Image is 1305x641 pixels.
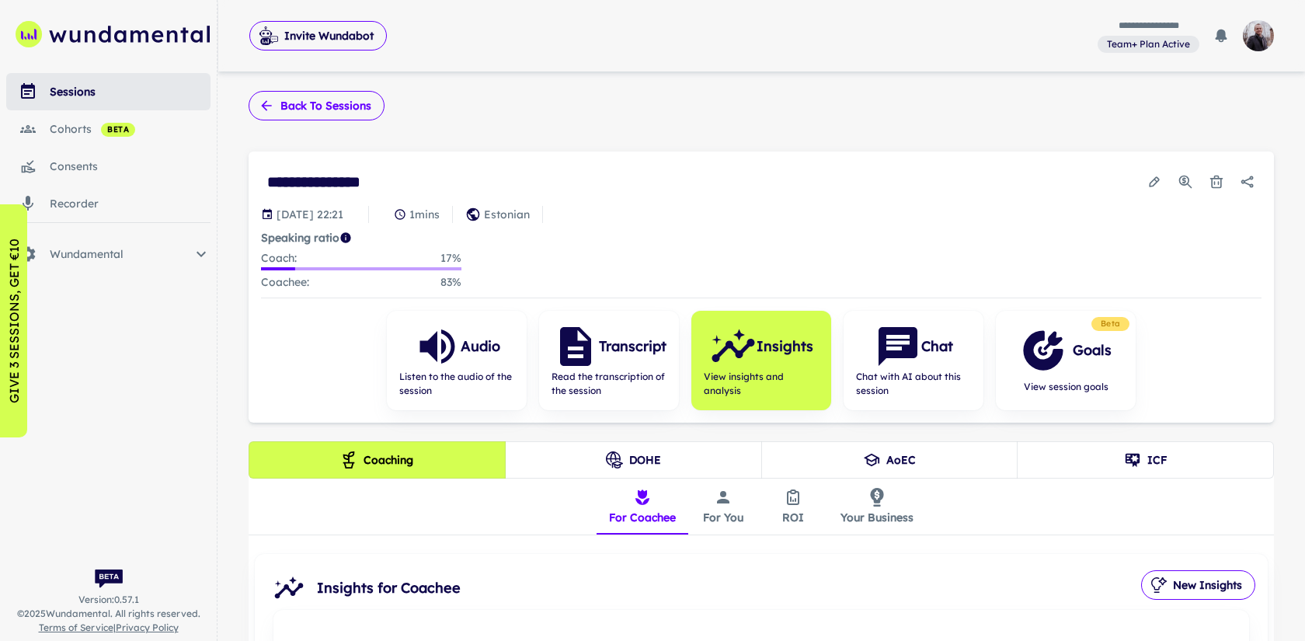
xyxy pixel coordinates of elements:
[6,148,211,185] a: consents
[249,91,385,120] button: Back to sessions
[50,83,211,100] div: sessions
[409,206,440,223] p: 1 mins
[249,441,506,479] button: Coaching
[552,370,666,398] span: Read the transcription of the session
[1094,318,1126,330] span: Beta
[261,231,339,245] strong: Speaking ratio
[996,311,1136,410] button: GoalsView session goals
[6,110,211,148] a: cohorts beta
[17,607,200,621] span: © 2025 Wundamental. All rights reserved.
[758,479,828,535] button: ROI
[828,479,926,535] button: Your Business
[1101,37,1196,51] span: Team+ Plan Active
[1171,168,1199,196] button: Usage Statistics
[704,370,819,398] span: View insights and analysis
[249,441,1274,479] div: theme selection
[761,441,1018,479] button: AoEC
[440,249,461,267] p: 17 %
[1017,441,1274,479] button: ICF
[339,232,352,244] svg: Coach/coachee ideal ratio of speaking is roughly 20:80. Mentor/mentee ideal ratio of speaking is ...
[1141,576,1255,591] span: Generate new variation of insights
[5,239,23,403] p: GIVE 3 SESSIONS, GET €10
[1141,570,1255,600] button: New Insights
[1073,340,1112,361] h6: Goals
[1140,168,1168,196] button: Edit session
[50,120,211,138] div: cohorts
[1202,168,1230,196] button: Delete session
[50,246,192,263] span: Wundamental
[461,336,500,357] h6: Audio
[6,235,211,273] div: Wundamental
[691,311,831,410] button: InsightsView insights and analysis
[317,577,1141,599] span: Insights for Coachee
[484,206,530,223] p: Estonian
[1243,20,1274,51] img: photoURL
[399,370,514,398] span: Listen to the audio of the session
[78,593,139,607] span: Version: 0.57.1
[261,273,309,291] p: Coachee :
[50,195,211,212] div: recorder
[844,311,983,410] button: ChatChat with AI about this session
[387,311,527,410] button: AudioListen to the audio of the session
[6,185,211,222] a: recorder
[921,336,953,357] h6: Chat
[599,336,666,357] h6: Transcript
[277,206,343,223] p: Session date
[440,273,461,291] p: 83 %
[539,311,679,410] button: TranscriptRead the transcription of the session
[249,21,387,51] button: Invite Wundabot
[50,158,211,175] div: consents
[1020,380,1112,394] span: View session goals
[39,621,179,635] span: |
[1098,36,1199,51] span: View and manage your current plan and billing details.
[1234,168,1261,196] button: Share session
[597,479,688,535] button: For Coachee
[6,73,211,110] a: sessions
[1098,34,1199,54] a: View and manage your current plan and billing details.
[688,479,758,535] button: For You
[116,622,179,633] a: Privacy Policy
[39,622,113,633] a: Terms of Service
[757,336,813,357] h6: Insights
[856,370,971,398] span: Chat with AI about this session
[597,479,926,535] div: insights tabs
[101,124,135,136] span: beta
[261,249,297,267] p: Coach :
[249,20,387,51] span: Invite Wundabot to record a meeting
[505,441,762,479] button: DOHE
